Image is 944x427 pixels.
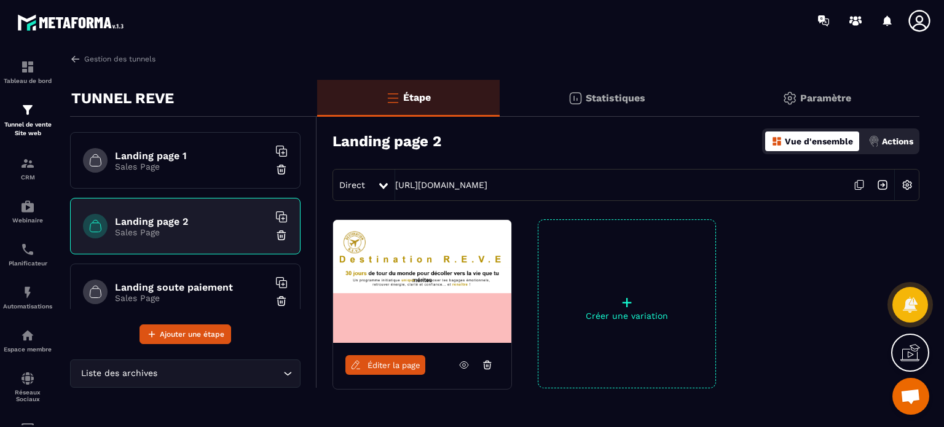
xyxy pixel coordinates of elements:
img: bars-o.4a397970.svg [385,90,400,105]
h6: Landing page 1 [115,150,269,162]
p: Tableau de bord [3,77,52,84]
span: Direct [339,180,365,190]
p: Planificateur [3,260,52,267]
p: Automatisations [3,303,52,310]
img: arrow-next.bcc2205e.svg [871,173,894,197]
p: Actions [882,136,913,146]
img: trash [275,295,288,307]
a: automationsautomationsAutomatisations [3,276,52,319]
img: formation [20,60,35,74]
input: Search for option [160,367,280,380]
a: automationsautomationsEspace membre [3,319,52,362]
p: Créer une variation [538,311,715,321]
p: Webinaire [3,217,52,224]
p: CRM [3,174,52,181]
span: Ajouter une étape [160,328,224,340]
a: Éditer la page [345,355,425,375]
h3: Landing page 2 [332,133,441,150]
a: automationsautomationsWebinaire [3,190,52,233]
p: Étape [403,92,431,103]
img: trash [275,229,288,241]
img: setting-gr.5f69749f.svg [782,91,797,106]
h6: Landing page 2 [115,216,269,227]
img: image [333,220,511,343]
p: Sales Page [115,162,269,171]
p: Sales Page [115,293,269,303]
span: Liste des archives [78,367,160,380]
span: Éditer la page [368,361,420,370]
p: TUNNEL REVE [71,86,174,111]
p: Statistiques [586,92,645,104]
img: scheduler [20,242,35,257]
img: stats.20deebd0.svg [568,91,583,106]
button: Ajouter une étape [140,324,231,344]
p: Vue d'ensemble [785,136,853,146]
p: Espace membre [3,346,52,353]
img: social-network [20,371,35,386]
img: formation [20,103,35,117]
div: Search for option [70,359,301,388]
a: formationformationTunnel de vente Site web [3,93,52,147]
a: formationformationCRM [3,147,52,190]
p: Paramètre [800,92,851,104]
p: Tunnel de vente Site web [3,120,52,138]
a: formationformationTableau de bord [3,50,52,93]
a: Gestion des tunnels [70,53,155,65]
img: arrow [70,53,81,65]
img: automations [20,199,35,214]
img: dashboard-orange.40269519.svg [771,136,782,147]
a: social-networksocial-networkRéseaux Sociaux [3,362,52,412]
a: schedulerschedulerPlanificateur [3,233,52,276]
img: setting-w.858f3a88.svg [895,173,919,197]
img: trash [275,163,288,176]
img: formation [20,156,35,171]
img: automations [20,328,35,343]
p: + [538,294,715,311]
div: Ouvrir le chat [892,378,929,415]
a: [URL][DOMAIN_NAME] [395,180,487,190]
img: actions.d6e523a2.png [868,136,879,147]
img: automations [20,285,35,300]
img: logo [17,11,128,34]
p: Sales Page [115,227,269,237]
p: Réseaux Sociaux [3,389,52,402]
h6: Landing soute paiement [115,281,269,293]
